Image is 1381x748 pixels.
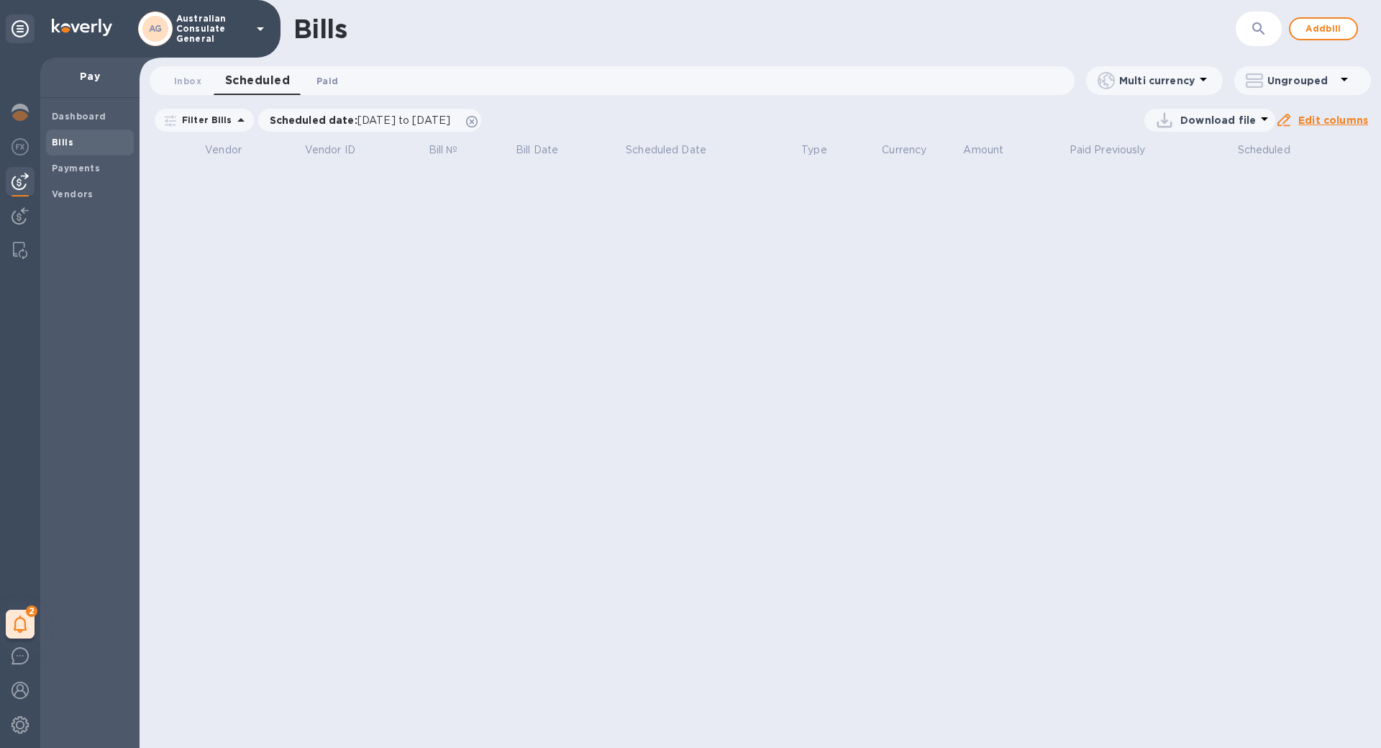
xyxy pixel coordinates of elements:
span: Bill № [429,143,477,158]
span: Type [801,143,846,158]
p: Vendor ID [305,143,355,158]
span: Add bill [1302,20,1345,37]
span: [DATE] to [DATE] [357,114,450,126]
p: Type [801,143,827,158]
span: 2 [26,605,37,617]
img: Logo [52,19,112,36]
p: Amount [963,143,1003,158]
p: Vendor [205,143,242,158]
span: Scheduled Date [626,143,725,158]
button: Addbill [1289,17,1358,40]
span: Paid [316,73,338,89]
b: Dashboard [52,111,106,122]
span: Inbox [174,73,201,89]
b: Payments [52,163,100,174]
span: Scheduled [1238,143,1309,158]
p: Multi currency [1119,73,1195,88]
u: Edit columns [1298,114,1368,126]
p: Paid Previously [1070,143,1146,158]
span: Bill Date [516,143,577,158]
b: Vendors [52,189,94,199]
span: Scheduled [225,71,290,91]
span: Amount [963,143,1022,158]
p: Download file [1180,113,1256,127]
img: Foreign exchange [12,138,29,156]
p: Currency [882,143,926,158]
span: Vendor [205,143,260,158]
h1: Bills [293,14,347,44]
p: Filter Bills [176,114,232,126]
p: Scheduled [1238,143,1290,158]
p: Ungrouped [1267,73,1336,88]
p: Scheduled date : [270,113,458,127]
span: Paid Previously [1070,143,1164,158]
span: Vendor ID [305,143,374,158]
p: Pay [52,69,128,84]
b: Bills [52,137,73,148]
p: Bill № [429,143,458,158]
p: Australian Consulate General [176,14,248,44]
b: AG [149,23,163,34]
p: Scheduled Date [626,143,706,158]
div: Scheduled date:[DATE] to [DATE] [258,109,482,132]
p: Bill Date [516,143,558,158]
